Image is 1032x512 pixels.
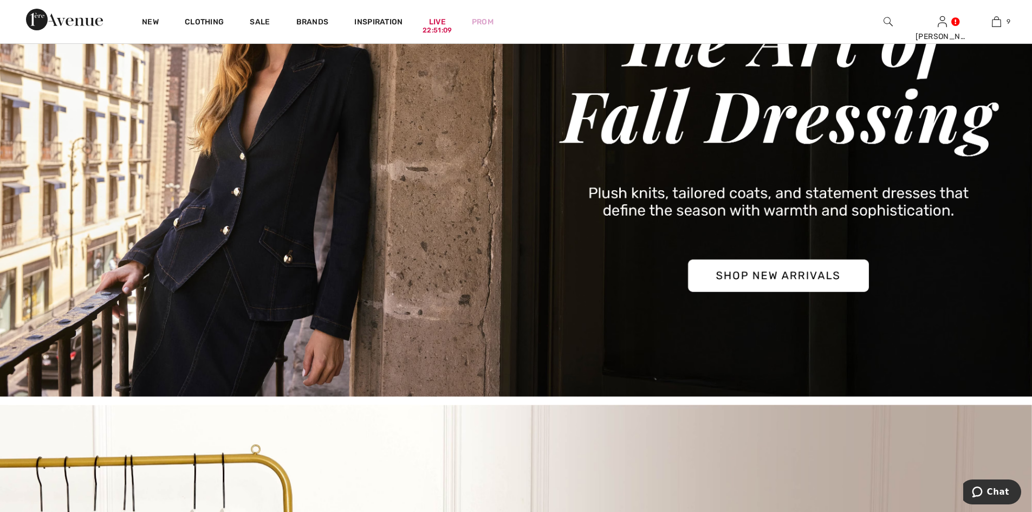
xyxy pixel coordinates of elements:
[423,25,452,36] div: 22:51:09
[1007,17,1010,27] span: 9
[992,15,1001,28] img: My Bag
[296,17,329,29] a: Brands
[963,479,1021,507] iframe: Opens a widget where you can chat to one of our agents
[185,17,224,29] a: Clothing
[938,16,947,27] a: Sign In
[142,17,159,29] a: New
[938,15,947,28] img: My Info
[472,16,494,28] a: Prom
[916,31,969,42] div: [PERSON_NAME]
[250,17,270,29] a: Sale
[970,15,1023,28] a: 9
[884,15,893,28] img: search the website
[26,9,103,30] img: 1ère Avenue
[354,17,403,29] span: Inspiration
[429,16,446,28] a: Live22:51:09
